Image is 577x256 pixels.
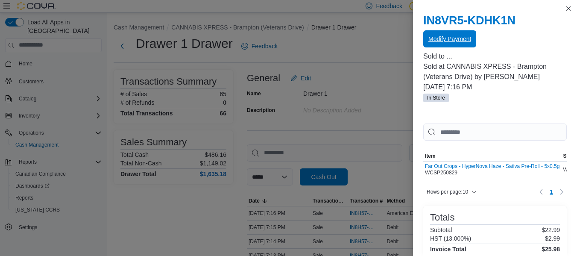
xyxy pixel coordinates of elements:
p: $2.99 [545,235,560,242]
button: Item [423,151,561,161]
h6: HST (13.000%) [430,235,471,242]
h2: IN8VR5-KDHK1N [423,14,567,27]
ul: Pagination for table: MemoryTable from EuiInMemoryTable [546,185,556,199]
button: Modify Payment [423,30,476,47]
button: Close this dialog [563,3,574,14]
button: Next page [556,187,567,197]
button: Previous page [536,187,546,197]
span: SKU [563,153,574,159]
button: Far Out Crops - HyperNova Haze - Sativa Pre-Roll - 5x0.5g [425,163,559,169]
p: Sold to ... [423,51,567,62]
span: Rows per page : 10 [427,188,468,195]
div: WCSP250829 [425,163,559,176]
h4: Invoice Total [430,246,466,253]
button: Rows per page:10 [423,187,480,197]
h6: Subtotal [430,227,452,233]
span: In Store [427,94,445,102]
button: Page 1 of 1 [546,185,556,199]
h3: Totals [430,212,454,223]
span: Item [425,153,436,159]
h4: $25.98 [542,246,560,253]
input: This is a search bar. As you type, the results lower in the page will automatically filter. [423,124,567,141]
span: In Store [423,94,449,102]
p: [DATE] 7:16 PM [423,82,567,92]
span: Modify Payment [428,35,471,43]
nav: Pagination for table: MemoryTable from EuiInMemoryTable [536,185,567,199]
p: Sold at CANNABIS XPRESS - Brampton (Veterans Drive) by [PERSON_NAME] [423,62,567,82]
p: $22.99 [542,227,560,233]
span: 1 [550,188,553,196]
